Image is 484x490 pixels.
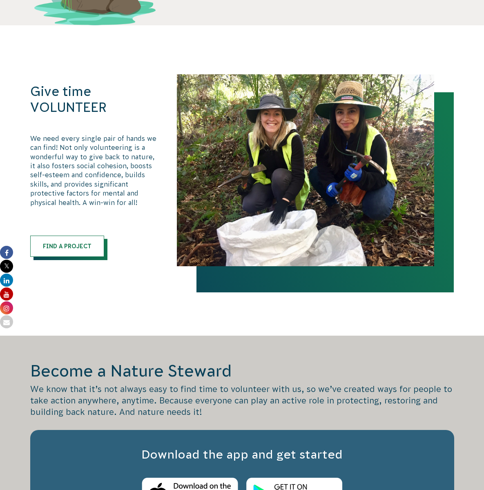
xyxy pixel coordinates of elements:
[30,134,160,207] p: We need every single pair of hands we can find! Not only volunteering is a wonderful way to give ...
[30,383,454,418] p: We know that it’s not always easy to find time to volunteer with us, so we’ve created ways for pe...
[30,360,454,381] h2: Become a Nature Steward
[30,84,160,116] h3: Give time VOLUNTEER
[30,236,104,257] a: Find a Project
[47,446,438,463] h3: Download the app and get started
